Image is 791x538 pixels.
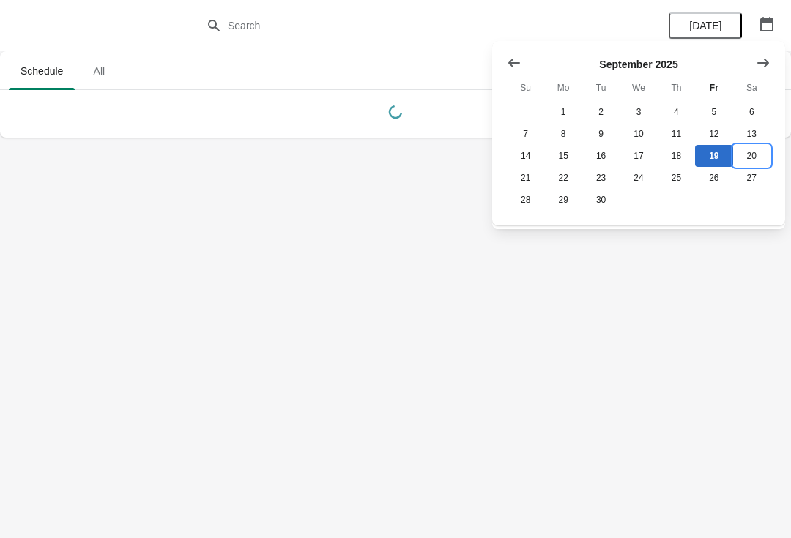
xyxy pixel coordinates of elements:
[750,50,776,76] button: Show next month, October 2025
[544,145,582,167] button: Monday September 15 2025
[620,75,657,101] th: Wednesday
[81,58,117,84] span: All
[695,101,732,123] button: Friday September 5 2025
[658,75,695,101] th: Thursday
[544,101,582,123] button: Monday September 1 2025
[544,189,582,211] button: Monday September 29 2025
[507,75,544,101] th: Sunday
[695,123,732,145] button: Friday September 12 2025
[620,101,657,123] button: Wednesday September 3 2025
[507,123,544,145] button: Sunday September 7 2025
[658,167,695,189] button: Thursday September 25 2025
[695,167,732,189] button: Friday September 26 2025
[620,145,657,167] button: Wednesday September 17 2025
[695,75,732,101] th: Friday
[582,189,620,211] button: Tuesday September 30 2025
[733,145,770,167] button: Saturday September 20 2025
[620,123,657,145] button: Wednesday September 10 2025
[695,145,732,167] button: Today Friday September 19 2025
[582,75,620,101] th: Tuesday
[507,167,544,189] button: Sunday September 21 2025
[582,145,620,167] button: Tuesday September 16 2025
[544,75,582,101] th: Monday
[658,123,695,145] button: Thursday September 11 2025
[658,101,695,123] button: Thursday September 4 2025
[507,189,544,211] button: Sunday September 28 2025
[669,12,742,39] button: [DATE]
[582,123,620,145] button: Tuesday September 9 2025
[582,101,620,123] button: Tuesday September 2 2025
[733,101,770,123] button: Saturday September 6 2025
[689,20,721,31] span: [DATE]
[544,123,582,145] button: Monday September 8 2025
[733,75,770,101] th: Saturday
[733,167,770,189] button: Saturday September 27 2025
[501,50,527,76] button: Show previous month, August 2025
[507,145,544,167] button: Sunday September 14 2025
[582,167,620,189] button: Tuesday September 23 2025
[544,167,582,189] button: Monday September 22 2025
[658,145,695,167] button: Thursday September 18 2025
[9,58,75,84] span: Schedule
[733,123,770,145] button: Saturday September 13 2025
[620,167,657,189] button: Wednesday September 24 2025
[227,12,593,39] input: Search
